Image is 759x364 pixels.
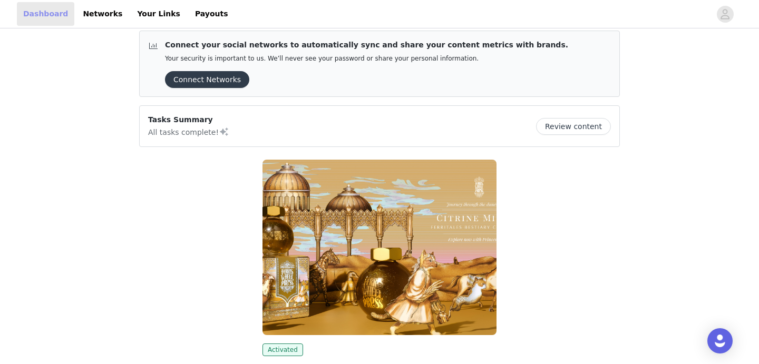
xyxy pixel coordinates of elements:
[189,2,235,26] a: Payouts
[165,40,568,51] p: Connect your social networks to automatically sync and share your content metrics with brands.
[17,2,74,26] a: Dashboard
[76,2,129,26] a: Networks
[720,6,730,23] div: avatar
[262,160,497,335] img: Ferris Wheel Press (EU)
[536,118,611,135] button: Review content
[131,2,187,26] a: Your Links
[165,55,568,63] p: Your security is important to us. We’ll never see your password or share your personal information.
[707,328,733,353] div: Open Intercom Messenger
[148,114,229,125] p: Tasks Summary
[148,125,229,138] p: All tasks complete!
[262,343,303,356] span: Activated
[165,71,249,88] button: Connect Networks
